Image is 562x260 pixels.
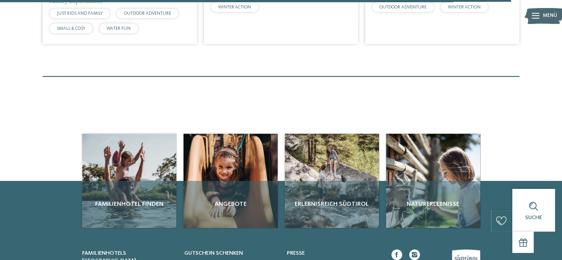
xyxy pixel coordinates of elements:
[187,200,274,208] span: Angebote
[386,134,480,228] a: Familienhotels gesucht? Hier findet ihr die besten! Naturerlebnisse
[183,134,278,228] img: Familienhotels gesucht? Hier findet ihr die besten!
[82,134,176,228] a: Familienhotels gesucht? Hier findet ihr die besten! Familienhotel finden
[386,134,480,228] img: Familienhotels gesucht? Hier findet ihr die besten!
[285,134,379,228] a: Familienhotels gesucht? Hier findet ihr die besten! Erlebnisreich Südtirol
[379,5,426,9] span: OUTDOOR ADVENTURE
[448,5,481,9] span: WINTER ACTION
[86,200,173,208] span: Familienhotel finden
[218,5,251,9] span: WINTER ACTION
[390,200,477,208] span: Naturerlebnisse
[184,249,278,257] a: Gutschein schenken
[107,26,131,31] span: WATER FUN
[287,249,381,257] a: Presse
[57,11,103,16] span: JUST KIDS AND FAMILY
[82,134,176,228] img: Familienhotels gesucht? Hier findet ihr die besten!
[183,134,278,228] a: Familienhotels gesucht? Hier findet ihr die besten! Angebote
[184,250,243,256] span: Gutschein schenken
[525,215,542,220] span: Suche
[287,250,305,256] span: Presse
[288,200,375,208] span: Erlebnisreich Südtirol
[57,26,85,31] span: SMALL & COSY
[124,11,171,16] span: OUTDOOR ADVENTURE
[285,134,379,228] img: Familienhotels gesucht? Hier findet ihr die besten!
